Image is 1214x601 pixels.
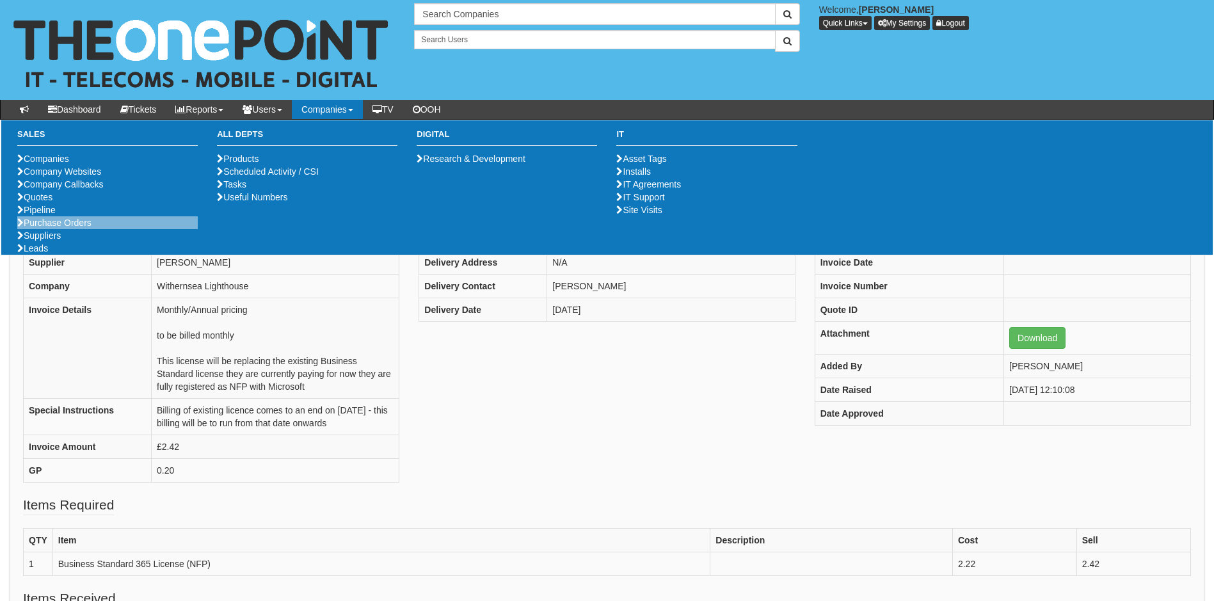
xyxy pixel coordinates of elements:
th: Invoice Amount [24,435,152,459]
th: Invoice Number [815,275,1003,298]
h3: IT [616,130,797,146]
a: Download [1009,327,1066,349]
input: Search Users [414,30,775,49]
td: 1 [24,552,53,576]
td: 2.42 [1076,552,1190,576]
td: [PERSON_NAME] [152,251,399,275]
th: Attachment [815,322,1003,355]
td: [PERSON_NAME] [1004,355,1191,378]
a: Companies [17,154,69,164]
a: Tickets [111,100,166,119]
th: Invoice Details [24,298,152,399]
th: GP [24,459,152,483]
a: Site Visits [616,205,662,215]
a: Dashboard [38,100,111,119]
th: Delivery Contact [419,275,547,298]
th: Company [24,275,152,298]
h3: Sales [17,130,198,146]
a: Company Callbacks [17,179,104,189]
a: Research & Development [417,154,525,164]
a: Tasks [217,179,246,189]
td: Monthly/Annual pricing to be billed monthly This license will be replacing the existing Business ... [152,298,399,399]
th: Delivery Address [419,251,547,275]
a: Company Websites [17,166,101,177]
b: [PERSON_NAME] [859,4,934,15]
a: OOH [403,100,451,119]
td: [DATE] [547,298,795,322]
th: Item [52,529,710,552]
a: Purchase Orders [17,218,92,228]
a: IT Support [616,192,664,202]
th: Date Raised [815,378,1003,402]
h3: All Depts [217,130,397,146]
a: Quotes [17,192,52,202]
th: QTY [24,529,53,552]
h3: Digital [417,130,597,146]
a: My Settings [874,16,930,30]
a: Installs [616,166,651,177]
td: £2.42 [152,435,399,459]
a: Reports [166,100,233,119]
a: Products [217,154,259,164]
td: Withernsea Lighthouse [152,275,399,298]
th: Date Approved [815,402,1003,426]
td: [DATE] 12:10:08 [1004,378,1191,402]
td: [PERSON_NAME] [547,275,795,298]
button: Quick Links [819,16,872,30]
td: Billing of existing licence comes to an end on [DATE] - this billing will be to run from that dat... [152,399,399,435]
td: 0.20 [152,459,399,483]
a: Users [233,100,292,119]
th: Cost [952,529,1076,552]
td: Business Standard 365 License (NFP) [52,552,710,576]
th: Special Instructions [24,399,152,435]
legend: Items Required [23,495,114,515]
a: Logout [932,16,969,30]
input: Search Companies [414,3,775,25]
th: Added By [815,355,1003,378]
th: Sell [1076,529,1190,552]
a: Scheduled Activity / CSI [217,166,319,177]
a: Useful Numbers [217,192,287,202]
a: Suppliers [17,230,61,241]
a: Companies [292,100,363,119]
th: Quote ID [815,298,1003,322]
th: Delivery Date [419,298,547,322]
a: IT Agreements [616,179,681,189]
td: 2.22 [952,552,1076,576]
th: Invoice Date [815,251,1003,275]
div: Welcome, [810,3,1214,30]
a: Asset Tags [616,154,666,164]
a: Leads [17,243,48,253]
th: Supplier [24,251,152,275]
th: Description [710,529,953,552]
td: N/A [547,251,795,275]
a: TV [363,100,403,119]
a: Pipeline [17,205,56,215]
